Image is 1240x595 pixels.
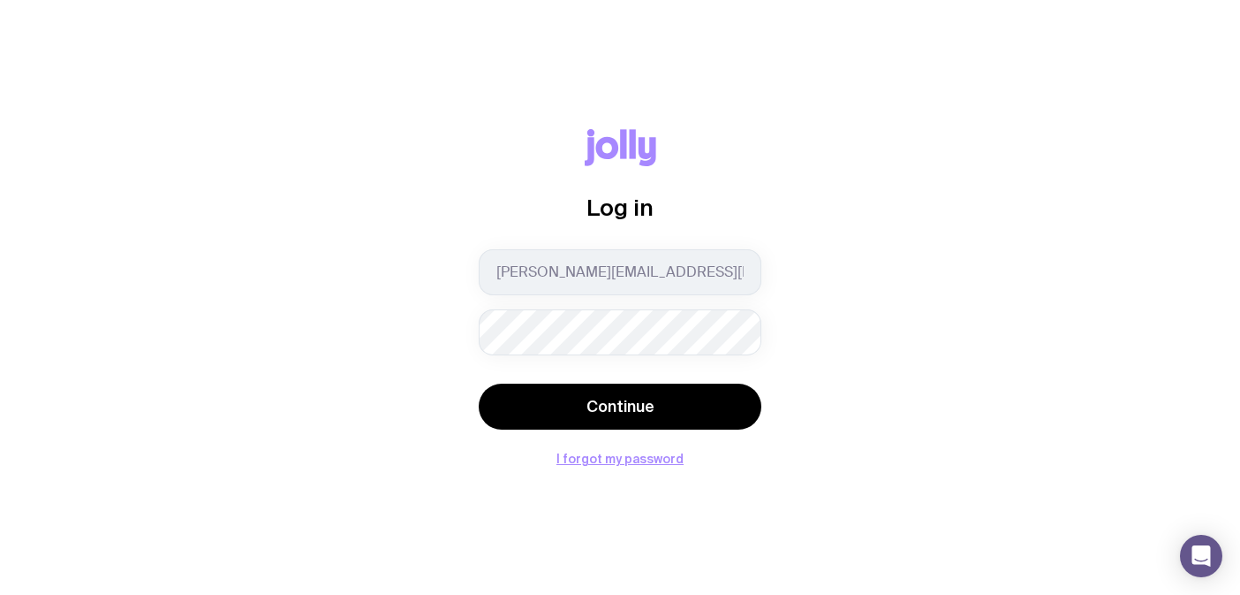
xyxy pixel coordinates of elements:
span: Continue [586,396,654,417]
button: I forgot my password [556,452,684,466]
input: you@email.com [479,249,761,295]
span: Log in [586,195,654,220]
button: Continue [479,384,761,430]
div: Open Intercom Messenger [1180,535,1222,577]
